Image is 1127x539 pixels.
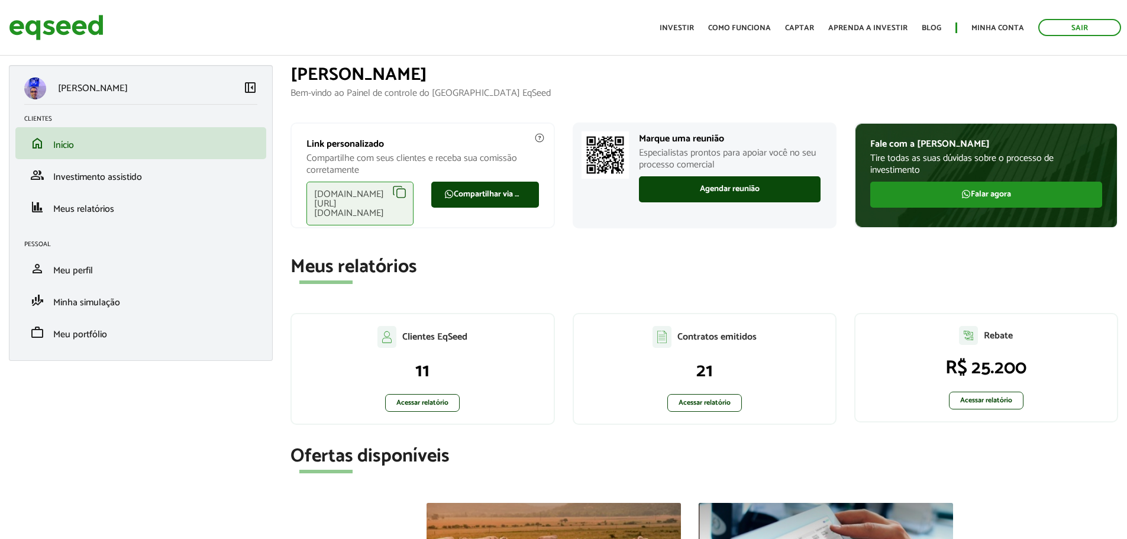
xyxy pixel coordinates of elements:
[828,24,908,32] a: Aprenda a investir
[58,83,128,94] p: [PERSON_NAME]
[30,325,44,340] span: work
[53,169,142,185] span: Investimento assistido
[306,153,538,175] p: Compartilhe com seus clientes e receba sua comissão corretamente
[961,189,971,199] img: FaWhatsapp.svg
[586,360,824,382] p: 21
[667,394,742,412] a: Acessar relatório
[444,189,454,199] img: FaWhatsapp.svg
[30,200,44,214] span: finance
[870,153,1102,175] p: Tire todas as suas dúvidas sobre o processo de investimento
[677,331,757,343] p: Contratos emitidos
[24,293,257,308] a: finance_modeMinha simulação
[959,326,978,345] img: agent-relatorio.svg
[290,446,1118,467] h2: Ofertas disponíveis
[30,293,44,308] span: finance_mode
[377,326,396,347] img: agent-clientes.svg
[582,131,629,179] img: Marcar reunião com consultor
[534,133,545,143] img: agent-meulink-info2.svg
[306,138,538,150] p: Link personalizado
[639,147,821,170] p: Especialistas prontos para apoiar você no seu processo comercial
[306,182,414,225] div: [DOMAIN_NAME][URL][DOMAIN_NAME]
[290,257,1118,277] h2: Meus relatórios
[785,24,814,32] a: Captar
[24,115,266,122] h2: Clientes
[922,24,941,32] a: Blog
[53,327,107,343] span: Meu portfólio
[9,12,104,43] img: EqSeed
[53,137,74,153] span: Início
[15,191,266,223] li: Meus relatórios
[24,200,257,214] a: financeMeus relatórios
[24,262,257,276] a: personMeu perfil
[984,330,1013,341] p: Rebate
[660,24,694,32] a: Investir
[653,326,671,348] img: agent-contratos.svg
[53,263,93,279] span: Meu perfil
[971,24,1024,32] a: Minha conta
[30,262,44,276] span: person
[53,295,120,311] span: Minha simulação
[53,201,114,217] span: Meus relatórios
[24,241,266,248] h2: Pessoal
[639,176,821,202] a: Agendar reunião
[30,136,44,150] span: home
[290,65,1118,85] h1: [PERSON_NAME]
[15,317,266,348] li: Meu portfólio
[870,182,1102,208] a: Falar agora
[30,168,44,182] span: group
[708,24,771,32] a: Como funciona
[431,182,538,208] a: Compartilhar via WhatsApp
[870,138,1102,150] p: Fale com a [PERSON_NAME]
[243,80,257,95] span: left_panel_close
[24,136,257,150] a: homeInício
[639,133,821,144] p: Marque uma reunião
[402,331,467,343] p: Clientes EqSeed
[15,127,266,159] li: Início
[949,392,1023,409] a: Acessar relatório
[303,360,541,382] p: 11
[290,88,1118,99] p: Bem-vindo ao Painel de controle do [GEOGRAPHIC_DATA] EqSeed
[24,325,257,340] a: workMeu portfólio
[15,285,266,317] li: Minha simulação
[15,253,266,285] li: Meu perfil
[385,394,460,412] a: Acessar relatório
[24,168,257,182] a: groupInvestimento assistido
[15,159,266,191] li: Investimento assistido
[243,80,257,97] a: Colapsar menu
[867,357,1105,379] p: R$ 25.200
[1038,19,1121,36] a: Sair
